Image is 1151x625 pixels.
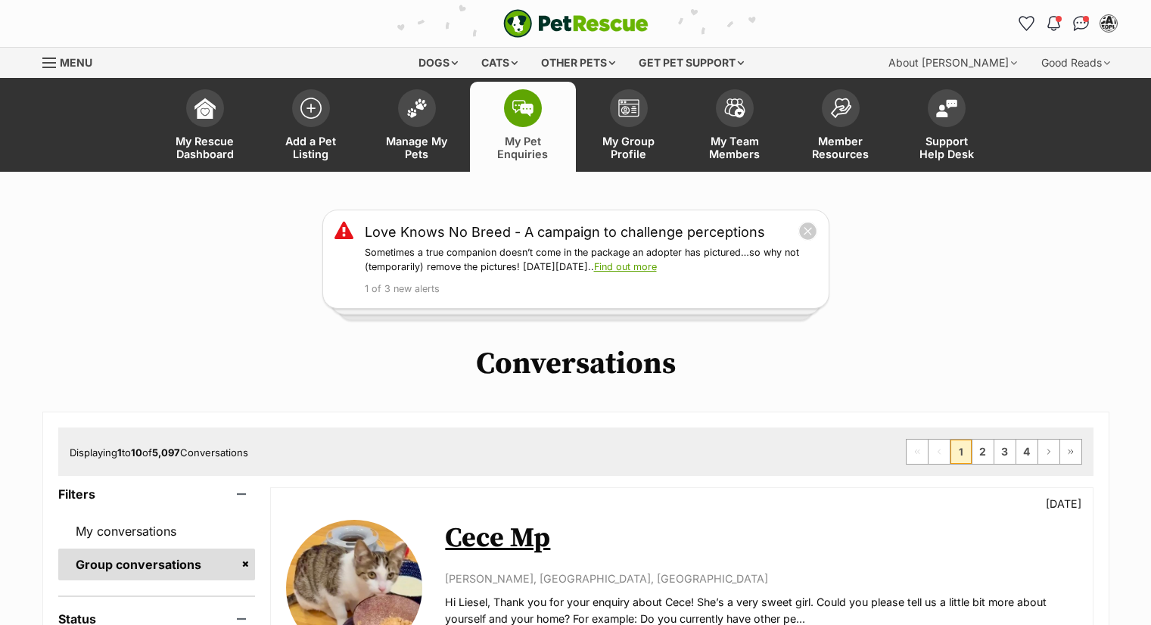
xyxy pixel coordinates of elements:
[682,82,788,172] a: My Team Members
[1073,16,1089,31] img: chat-41dd97257d64d25036548639549fe6c8038ab92f7586957e7f3b1b290dea8141.svg
[724,98,745,118] img: team-members-icon-5396bd8760b3fe7c0b43da4ab00e1e3bb1a5d9ba89233759b79545d2d3fc5d0d.svg
[383,135,451,160] span: Manage My Pets
[42,48,103,75] a: Menu
[365,246,817,275] p: Sometimes a true companion doesn’t come in the package an adopter has pictured…so why not (tempor...
[807,135,875,160] span: Member Resources
[58,487,256,501] header: Filters
[1031,48,1121,78] div: Good Reads
[907,440,928,464] span: First page
[60,56,92,69] span: Menu
[798,222,817,241] button: close
[70,446,248,459] span: Displaying to of Conversations
[1097,11,1121,36] button: My account
[194,98,216,119] img: dashboard-icon-eb2f2d2d3e046f16d808141f083e7271f6b2e854fb5c12c21221c1fb7104beca.svg
[152,82,258,172] a: My Rescue Dashboard
[701,135,769,160] span: My Team Members
[503,9,649,38] img: logo-e224e6f780fb5917bec1dbf3a21bbac754714ae5b6737aabdf751b685950b380.svg
[258,82,364,172] a: Add a Pet Listing
[1069,11,1093,36] a: Conversations
[445,521,550,555] a: Cece Mp
[406,98,428,118] img: manage-my-pets-icon-02211641906a0b7f246fdf0571729dbe1e7629f14944591b6c1af311fb30b64b.svg
[512,100,534,117] img: pet-enquiries-icon-7e3ad2cf08bfb03b45e93fb7055b45f3efa6380592205ae92323e6603595dc1f.svg
[503,9,649,38] a: PetRescue
[1015,11,1121,36] ul: Account quick links
[1042,11,1066,36] button: Notifications
[171,135,239,160] span: My Rescue Dashboard
[365,282,817,297] p: 1 of 3 new alerts
[1046,496,1081,512] p: [DATE]
[277,135,345,160] span: Add a Pet Listing
[131,446,142,459] strong: 10
[906,439,1082,465] nav: Pagination
[470,82,576,172] a: My Pet Enquiries
[594,261,657,272] a: Find out more
[830,98,851,118] img: member-resources-icon-8e73f808a243e03378d46382f2149f9095a855e16c252ad45f914b54edf8863c.svg
[471,48,528,78] div: Cats
[878,48,1028,78] div: About [PERSON_NAME]
[365,222,765,242] a: Love Knows No Breed - A campaign to challenge perceptions
[913,135,981,160] span: Support Help Desk
[1015,11,1039,36] a: Favourites
[936,99,957,117] img: help-desk-icon-fdf02630f3aa405de69fd3d07c3f3aa587a6932b1a1747fa1d2bba05be0121f9.svg
[894,82,1000,172] a: Support Help Desk
[489,135,557,160] span: My Pet Enquiries
[300,98,322,119] img: add-pet-listing-icon-0afa8454b4691262ce3f59096e99ab1cd57d4a30225e0717b998d2c9b9846f56.svg
[1060,440,1081,464] a: Last page
[788,82,894,172] a: Member Resources
[628,48,754,78] div: Get pet support
[994,440,1016,464] a: Page 3
[595,135,663,160] span: My Group Profile
[58,515,256,547] a: My conversations
[530,48,626,78] div: Other pets
[364,82,470,172] a: Manage My Pets
[950,440,972,464] span: Page 1
[1016,440,1037,464] a: Page 4
[117,446,122,459] strong: 1
[972,440,994,464] a: Page 2
[576,82,682,172] a: My Group Profile
[58,549,256,580] a: Group conversations
[152,446,180,459] strong: 5,097
[929,440,950,464] span: Previous page
[1101,16,1116,31] img: Sue M. profile pic
[1038,440,1059,464] a: Next page
[618,99,639,117] img: group-profile-icon-3fa3cf56718a62981997c0bc7e787c4b2cf8bcc04b72c1350f741eb67cf2f40e.svg
[1047,16,1059,31] img: notifications-46538b983faf8c2785f20acdc204bb7945ddae34d4c08c2a6579f10ce5e182be.svg
[445,571,1077,586] p: [PERSON_NAME], [GEOGRAPHIC_DATA], [GEOGRAPHIC_DATA]
[408,48,468,78] div: Dogs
